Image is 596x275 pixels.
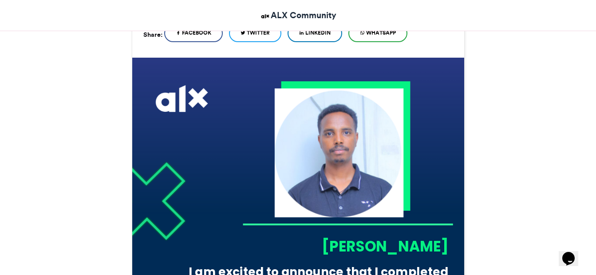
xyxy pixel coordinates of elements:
img: 1759322864.863-b2dcae4267c1926e4edbba7f5065fdc4d8f11412.png [274,88,403,217]
div: [PERSON_NAME] [242,236,448,256]
h5: Share: [143,29,162,40]
iframe: chat widget [559,240,587,266]
span: Twitter [247,29,270,37]
span: Facebook [182,29,211,37]
span: LinkedIn [305,29,331,37]
a: WhatsApp [348,24,407,42]
a: ALX Community [260,9,336,22]
a: LinkedIn [288,24,342,42]
span: WhatsApp [366,29,396,37]
a: Twitter [229,24,281,42]
img: ALX Community [260,11,271,22]
a: Facebook [164,24,223,42]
